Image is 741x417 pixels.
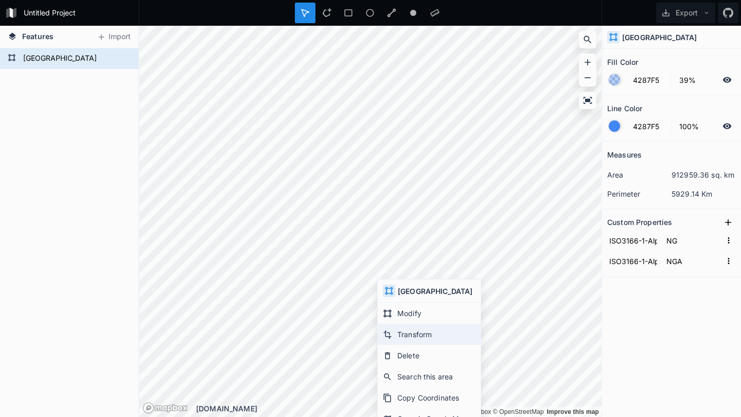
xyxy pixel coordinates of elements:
h2: Measures [607,147,642,163]
div: [DOMAIN_NAME] [196,403,602,414]
h4: [GEOGRAPHIC_DATA] [622,32,697,43]
h2: Line Color [607,100,642,116]
div: Copy Coordinates [378,387,481,408]
div: Transform [378,324,481,345]
button: Export [656,3,715,23]
div: Modify [378,303,481,324]
h2: Fill Color [607,54,638,70]
input: Empty [664,233,721,248]
div: Search this area [378,366,481,387]
h4: [GEOGRAPHIC_DATA] [398,286,472,297]
input: Name [607,233,659,248]
dt: area [607,169,672,180]
button: Import [92,29,136,45]
dt: perimeter [607,188,672,199]
dd: 912959.36 sq. km [672,169,736,180]
a: Map feedback [546,408,599,415]
input: Name [607,253,659,269]
input: Empty [664,253,721,269]
a: Mapbox logo [143,402,188,414]
a: OpenStreetMap [493,408,544,415]
div: Delete [378,345,481,366]
span: Features [22,31,54,42]
dd: 5929.14 Km [672,188,736,199]
h2: Custom Properties [607,214,672,230]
